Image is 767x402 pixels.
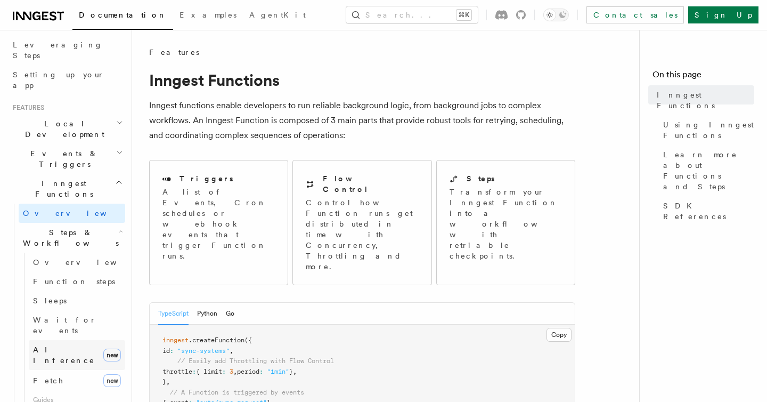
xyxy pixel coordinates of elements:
[197,303,217,325] button: Python
[9,65,125,95] a: Setting up your app
[293,368,297,375] span: ,
[149,160,288,285] a: TriggersA list of Events, Cron schedules or webhook events that trigger Function runs.
[9,103,44,112] span: Features
[226,303,234,325] button: Go
[323,173,418,195] h2: Flow Control
[9,178,115,199] span: Inngest Functions
[166,378,170,385] span: ,
[170,389,304,396] span: // A Function is triggered by events
[233,368,237,375] span: ,
[162,336,189,344] span: inngest
[162,347,170,355] span: id
[173,3,243,29] a: Examples
[192,368,196,375] span: :
[222,368,226,375] span: :
[19,204,125,223] a: Overview
[158,303,189,325] button: TypeScript
[688,6,758,23] a: Sign Up
[289,368,293,375] span: }
[13,70,104,90] span: Setting up your app
[663,200,754,222] span: SDK References
[179,11,236,19] span: Examples
[652,68,754,85] h4: On this page
[244,336,252,344] span: ({
[543,9,569,21] button: Toggle dark mode
[29,370,125,391] a: Fetchnew
[659,145,754,196] a: Learn more about Functions and Steps
[79,11,167,19] span: Documentation
[652,85,754,115] a: Inngest Functions
[19,223,125,253] button: Steps & Workflows
[657,90,754,111] span: Inngest Functions
[33,345,95,365] span: AI Inference
[586,6,684,23] a: Contact sales
[149,47,199,58] span: Features
[267,368,289,375] span: "1min"
[243,3,312,29] a: AgentKit
[162,187,275,261] p: A list of Events, Cron schedules or webhook events that trigger Function runs.
[9,148,116,170] span: Events & Triggers
[19,227,119,248] span: Steps & Workflows
[33,376,64,385] span: Fetch
[306,197,418,272] p: Control how Function runs get distributed in time with Concurrency, Throttling and more.
[29,340,125,370] a: AI Inferencenew
[9,114,125,144] button: Local Development
[179,173,233,184] h2: Triggers
[29,291,125,310] a: Sleeps
[29,310,125,340] a: Wait for events
[170,347,174,355] span: :
[29,253,125,272] a: Overview
[103,349,121,361] span: new
[33,296,67,305] span: Sleeps
[196,368,222,375] span: { limit
[72,3,173,30] a: Documentation
[177,357,334,365] span: // Easily add Throttling with Flow Control
[149,70,575,90] h1: Inngest Functions
[33,316,96,335] span: Wait for events
[230,368,233,375] span: 3
[346,6,478,23] button: Search...⌘K
[162,378,166,385] span: }
[9,144,125,174] button: Events & Triggers
[659,115,754,145] a: Using Inngest Functions
[663,119,754,141] span: Using Inngest Functions
[9,174,125,204] button: Inngest Functions
[9,35,125,65] a: Leveraging Steps
[230,347,233,355] span: ,
[23,209,133,218] span: Overview
[292,160,431,285] a: Flow ControlControl how Function runs get distributed in time with Concurrency, Throttling and more.
[189,336,244,344] span: .createFunction
[259,368,263,375] span: :
[29,272,125,291] a: Function steps
[436,160,575,285] a: StepsTransform your Inngest Function into a workflow with retriable checkpoints.
[9,118,116,140] span: Local Development
[450,187,564,261] p: Transform your Inngest Function into a workflow with retriable checkpoints.
[103,374,121,387] span: new
[546,328,572,342] button: Copy
[659,196,754,226] a: SDK References
[149,98,575,143] p: Inngest functions enable developers to run reliable background logic, from background jobs to com...
[663,149,754,192] span: Learn more about Functions and Steps
[33,277,115,286] span: Function steps
[456,10,471,20] kbd: ⌘K
[249,11,306,19] span: AgentKit
[162,368,192,375] span: throttle
[177,347,230,355] span: "sync-systems"
[467,173,495,184] h2: Steps
[33,258,143,267] span: Overview
[13,41,103,60] span: Leveraging Steps
[237,368,259,375] span: period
